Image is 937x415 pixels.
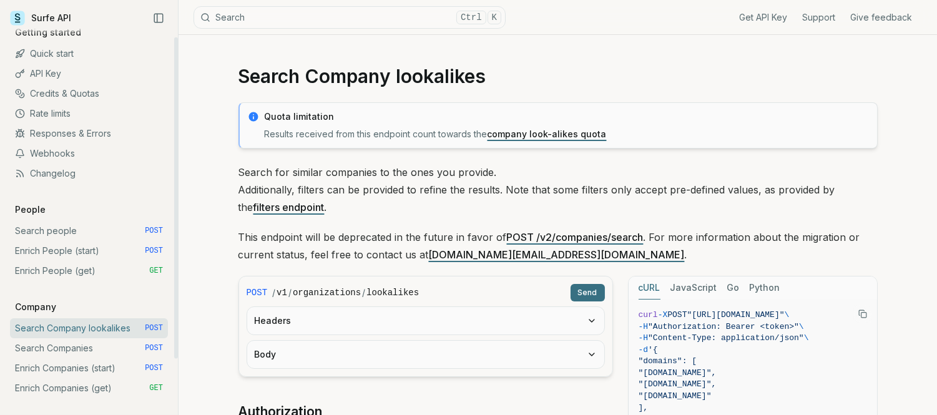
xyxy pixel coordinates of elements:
[10,301,61,313] p: Company
[750,276,780,300] button: Python
[639,356,697,366] span: "domains": [
[10,9,71,27] a: Surfe API
[10,26,86,39] p: Getting started
[639,379,717,389] span: "[DOMAIN_NAME]",
[799,322,804,331] span: \
[727,276,740,300] button: Go
[149,266,163,276] span: GET
[10,358,168,378] a: Enrich Companies (start) POST
[739,11,787,24] a: Get API Key
[238,65,878,87] h1: Search Company lookalikes
[804,333,809,343] span: \
[265,110,870,123] p: Quota limitation
[10,318,168,338] a: Search Company lookalikes POST
[277,286,287,299] code: v1
[639,403,649,413] span: ],
[238,228,878,263] p: This endpoint will be deprecated in the future in favor of . For more information about the migra...
[247,286,268,299] span: POST
[456,11,486,24] kbd: Ctrl
[149,9,168,27] button: Collapse Sidebar
[247,341,604,368] button: Body
[802,11,835,24] a: Support
[362,286,365,299] span: /
[429,248,685,261] a: [DOMAIN_NAME][EMAIL_ADDRESS][DOMAIN_NAME]
[10,241,168,261] a: Enrich People (start) POST
[648,333,804,343] span: "Content-Type: application/json"
[639,333,649,343] span: -H
[687,310,785,320] span: "[URL][DOMAIN_NAME]"
[293,286,361,299] code: organizations
[10,378,168,398] a: Enrich Companies (get) GET
[10,124,168,144] a: Responses & Errors
[571,284,605,301] button: Send
[488,11,501,24] kbd: K
[272,286,275,299] span: /
[10,44,168,64] a: Quick start
[366,286,419,299] code: lookalikes
[488,129,607,139] a: company look-alikes quota
[10,84,168,104] a: Credits & Quotas
[149,383,163,393] span: GET
[853,305,872,323] button: Copy Text
[639,322,649,331] span: -H
[670,276,717,300] button: JavaScript
[145,246,163,256] span: POST
[785,310,790,320] span: \
[10,104,168,124] a: Rate limits
[10,144,168,164] a: Webhooks
[253,201,325,213] a: filters endpoint
[10,203,51,216] p: People
[145,343,163,353] span: POST
[639,310,658,320] span: curl
[145,363,163,373] span: POST
[648,322,799,331] span: "Authorization: Bearer <token>"
[507,231,644,243] a: POST /v2/companies/search
[10,338,168,358] a: Search Companies POST
[648,345,658,354] span: '{
[639,276,660,300] button: cURL
[639,368,717,378] span: "[DOMAIN_NAME]",
[145,323,163,333] span: POST
[10,221,168,241] a: Search people POST
[194,6,506,29] button: SearchCtrlK
[850,11,912,24] a: Give feedback
[10,261,168,281] a: Enrich People (get) GET
[10,64,168,84] a: API Key
[145,226,163,236] span: POST
[667,310,687,320] span: POST
[658,310,668,320] span: -X
[10,164,168,183] a: Changelog
[639,345,649,354] span: -d
[265,128,870,140] p: Results received from this endpoint count towards the
[288,286,292,299] span: /
[247,307,604,334] button: Headers
[639,391,712,401] span: "[DOMAIN_NAME]"
[238,164,878,216] p: Search for similar companies to the ones you provide. Additionally, filters can be provided to re...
